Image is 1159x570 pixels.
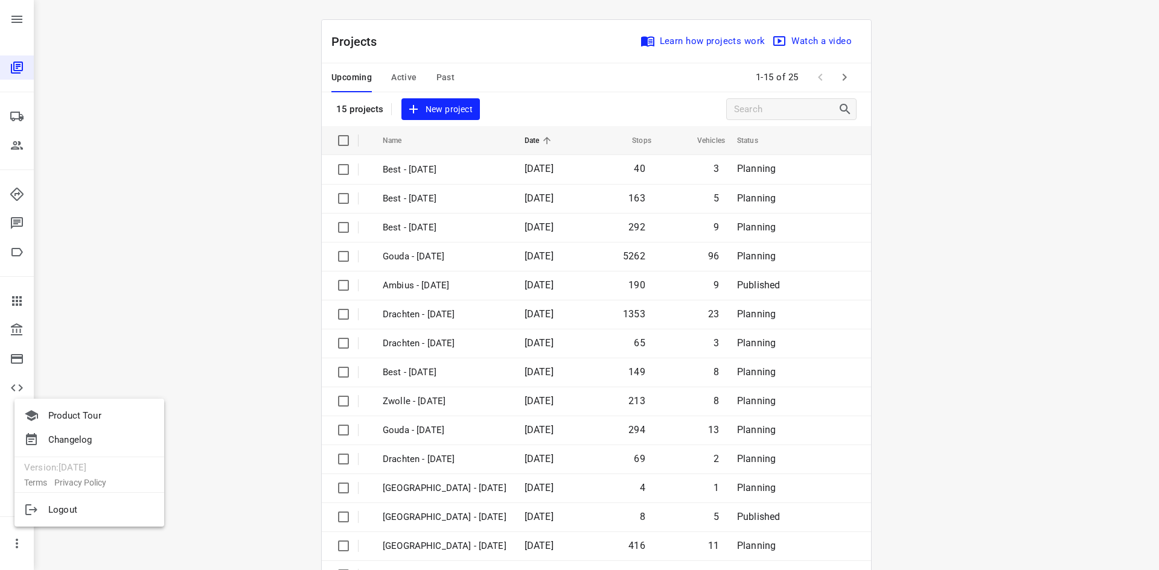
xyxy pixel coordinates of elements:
[14,498,164,522] li: Logout
[48,434,92,445] p: Changelog
[54,478,106,487] a: Privacy Policy
[48,410,101,421] p: Product Tour
[24,478,47,487] a: Terms
[14,460,164,475] p: Version: [DATE]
